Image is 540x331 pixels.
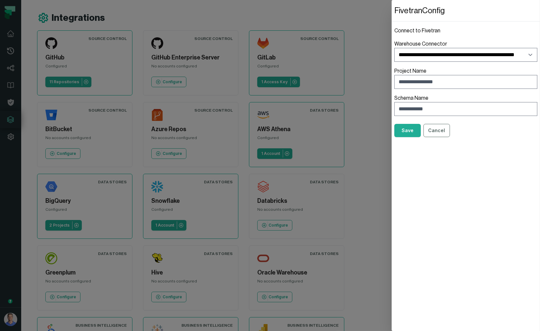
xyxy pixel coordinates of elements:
input: Schema Name [394,102,537,116]
label: Warehouse Connector [394,40,537,62]
select: Warehouse Connector [394,48,537,62]
input: Project Name [394,75,537,89]
label: Project Name [394,67,537,89]
button: Save [394,124,421,137]
label: Schema Name [394,94,537,116]
h1: Connect to Fivetran [394,27,537,35]
button: Cancel [423,124,450,137]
